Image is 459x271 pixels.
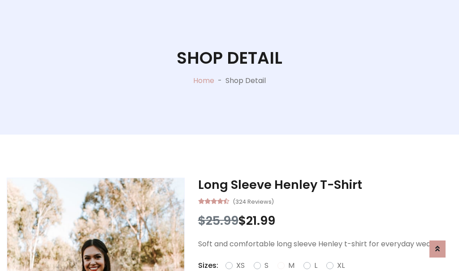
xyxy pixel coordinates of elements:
span: $25.99 [198,212,238,229]
label: M [288,260,294,271]
p: Sizes: [198,260,218,271]
span: 21.99 [246,212,275,229]
p: - [214,75,225,86]
label: L [314,260,317,271]
p: Soft and comfortable long sleeve Henley t-shirt for everyday wear. [198,239,452,249]
h1: Shop Detail [177,48,282,68]
h3: $ [198,214,452,228]
label: XS [236,260,245,271]
h3: Long Sleeve Henley T-Shirt [198,178,452,192]
label: XL [337,260,345,271]
p: Shop Detail [225,75,266,86]
small: (324 Reviews) [233,196,274,206]
a: Home [193,75,214,86]
label: S [264,260,268,271]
